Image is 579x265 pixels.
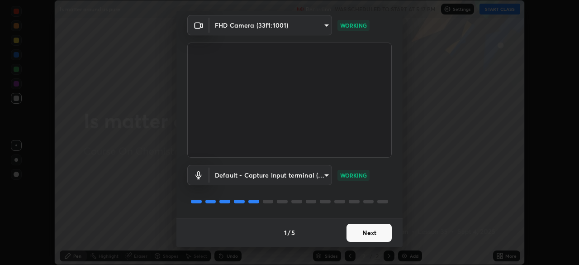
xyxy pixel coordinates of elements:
[284,228,287,237] h4: 1
[340,21,367,29] p: WORKING
[291,228,295,237] h4: 5
[209,165,332,185] div: FHD Camera (33f1:1001)
[340,171,367,179] p: WORKING
[209,15,332,35] div: FHD Camera (33f1:1001)
[346,224,392,242] button: Next
[288,228,290,237] h4: /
